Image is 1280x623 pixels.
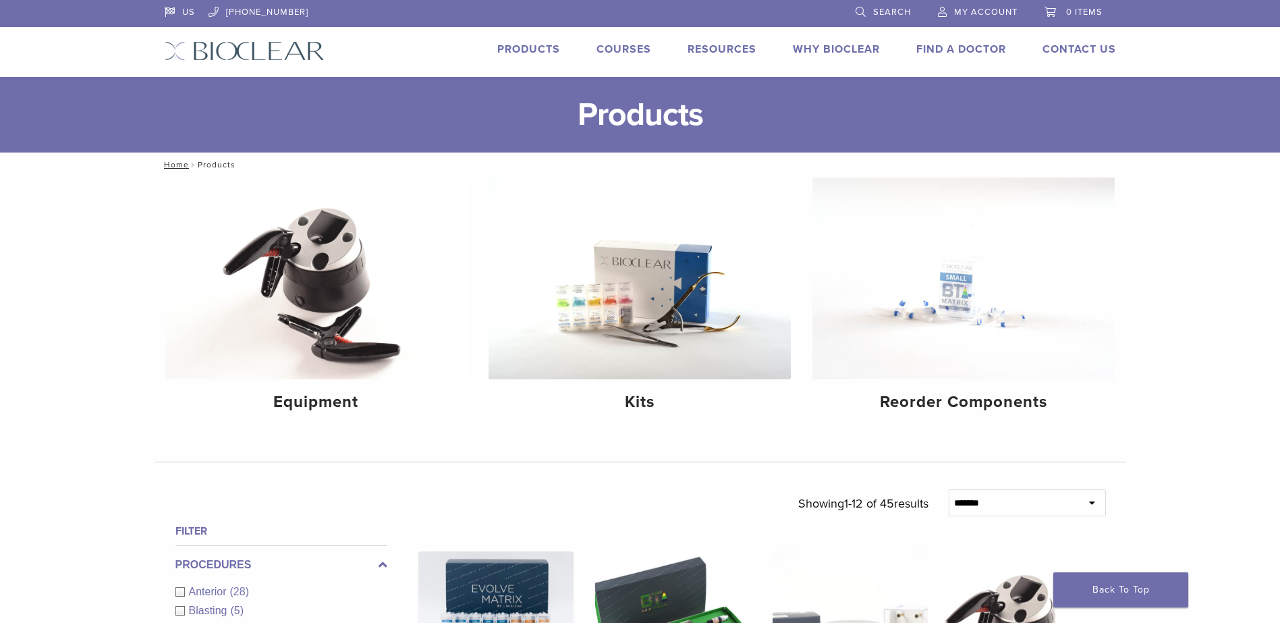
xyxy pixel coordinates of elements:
[596,43,651,56] a: Courses
[1042,43,1116,56] a: Contact Us
[189,586,230,597] span: Anterior
[175,523,387,539] h4: Filter
[499,390,780,414] h4: Kits
[1066,7,1103,18] span: 0 items
[844,496,894,511] span: 1-12 of 45
[489,178,791,423] a: Kits
[798,489,928,518] p: Showing results
[812,178,1115,423] a: Reorder Components
[489,178,791,379] img: Kits
[165,178,468,379] img: Equipment
[176,390,457,414] h4: Equipment
[823,390,1104,414] h4: Reorder Components
[189,161,198,168] span: /
[165,178,468,423] a: Equipment
[160,160,189,169] a: Home
[916,43,1006,56] a: Find A Doctor
[954,7,1018,18] span: My Account
[155,153,1126,177] nav: Products
[1053,572,1188,607] a: Back To Top
[497,43,560,56] a: Products
[175,557,387,573] label: Procedures
[873,7,911,18] span: Search
[230,605,244,616] span: (5)
[189,605,231,616] span: Blasting
[230,586,249,597] span: (28)
[688,43,756,56] a: Resources
[165,41,325,61] img: Bioclear
[793,43,880,56] a: Why Bioclear
[812,178,1115,379] img: Reorder Components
